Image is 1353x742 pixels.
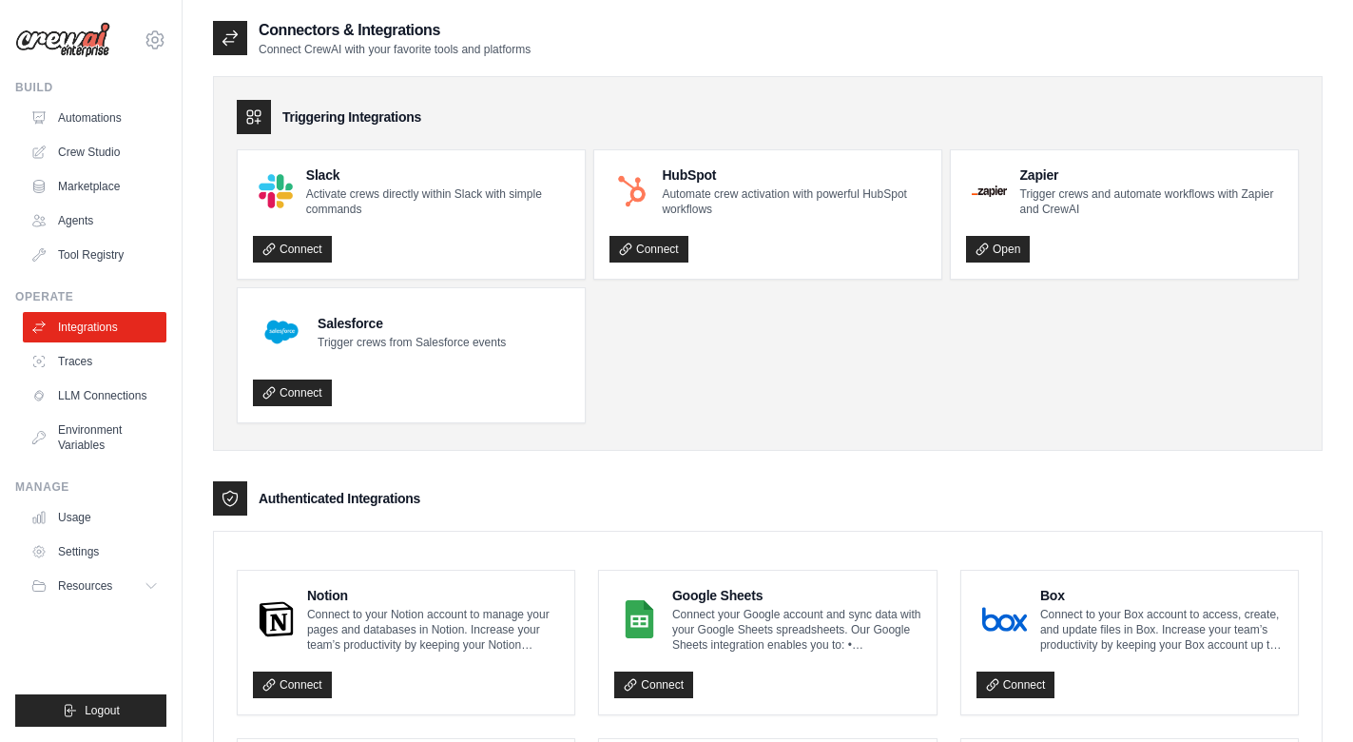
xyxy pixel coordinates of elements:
img: HubSpot Logo [615,174,648,207]
a: Connect [253,380,332,406]
img: Box Logo [982,600,1027,638]
img: Slack Logo [259,174,293,208]
p: Automate crew activation with powerful HubSpot workflows [662,186,926,217]
h4: Notion [307,586,559,605]
a: Connect [253,672,332,698]
button: Resources [23,571,166,601]
a: Usage [23,502,166,533]
p: Connect to your Notion account to manage your pages and databases in Notion. Increase your team’s... [307,607,559,653]
a: Crew Studio [23,137,166,167]
p: Trigger crews from Salesforce events [318,335,506,350]
p: Activate crews directly within Slack with simple commands [306,186,570,217]
a: LLM Connections [23,381,166,411]
a: Agents [23,205,166,236]
p: Connect your Google account and sync data with your Google Sheets spreadsheets. Our Google Sheets... [672,607,921,653]
p: Connect to your Box account to access, create, and update files in Box. Increase your team’s prod... [1040,607,1283,653]
h3: Authenticated Integrations [259,489,420,508]
img: Notion Logo [259,600,294,638]
h2: Connectors & Integrations [259,19,531,42]
h4: HubSpot [662,166,926,185]
p: Connect CrewAI with your favorite tools and platforms [259,42,531,57]
a: Integrations [23,312,166,342]
img: Salesforce Logo [259,309,304,355]
div: Operate [15,289,166,304]
p: Trigger crews and automate workflows with Zapier and CrewAI [1020,186,1283,217]
h4: Salesforce [318,314,506,333]
a: Open [966,236,1030,263]
button: Logout [15,694,166,727]
img: Zapier Logo [972,185,1007,197]
a: Settings [23,537,166,567]
img: Google Sheets Logo [620,600,659,638]
div: Build [15,80,166,95]
span: Resources [58,578,112,594]
a: Connect [614,672,693,698]
a: Automations [23,103,166,133]
h4: Google Sheets [672,586,921,605]
a: Traces [23,346,166,377]
h4: Box [1040,586,1283,605]
div: Manage [15,479,166,495]
a: Connect [253,236,332,263]
a: Environment Variables [23,415,166,460]
a: Marketplace [23,171,166,202]
img: Logo [15,22,110,58]
a: Connect [609,236,688,263]
h3: Triggering Integrations [282,107,421,127]
a: Connect [976,672,1055,698]
h4: Slack [306,166,570,185]
h4: Zapier [1020,166,1283,185]
a: Tool Registry [23,240,166,270]
span: Logout [85,703,120,718]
